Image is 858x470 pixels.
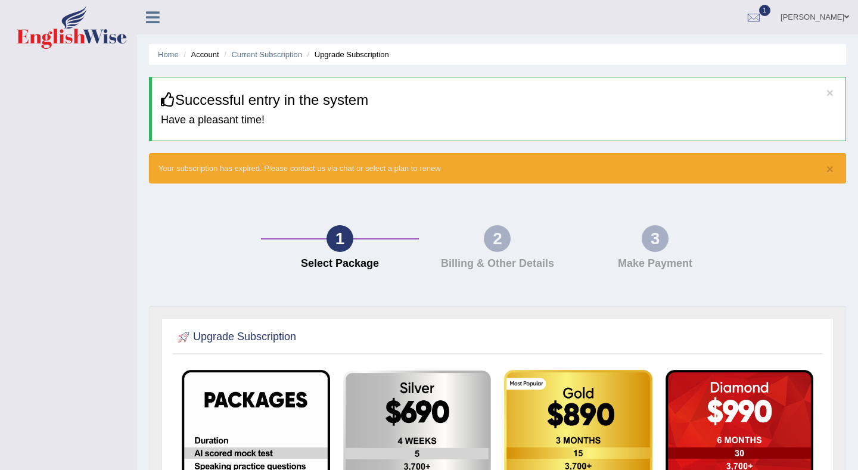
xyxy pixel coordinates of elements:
[484,225,511,252] div: 2
[642,225,669,252] div: 3
[582,258,728,270] h4: Make Payment
[425,258,570,270] h4: Billing & Other Details
[826,163,834,175] button: ×
[231,50,302,59] a: Current Subscription
[175,328,296,346] h2: Upgrade Subscription
[161,114,837,126] h4: Have a pleasant time!
[158,50,179,59] a: Home
[826,86,834,99] button: ×
[267,258,412,270] h4: Select Package
[327,225,353,252] div: 1
[161,92,837,108] h3: Successful entry in the system
[149,153,846,183] div: Your subscription has expired. Please contact us via chat or select a plan to renew
[759,5,771,16] span: 1
[304,49,389,60] li: Upgrade Subscription
[181,49,219,60] li: Account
